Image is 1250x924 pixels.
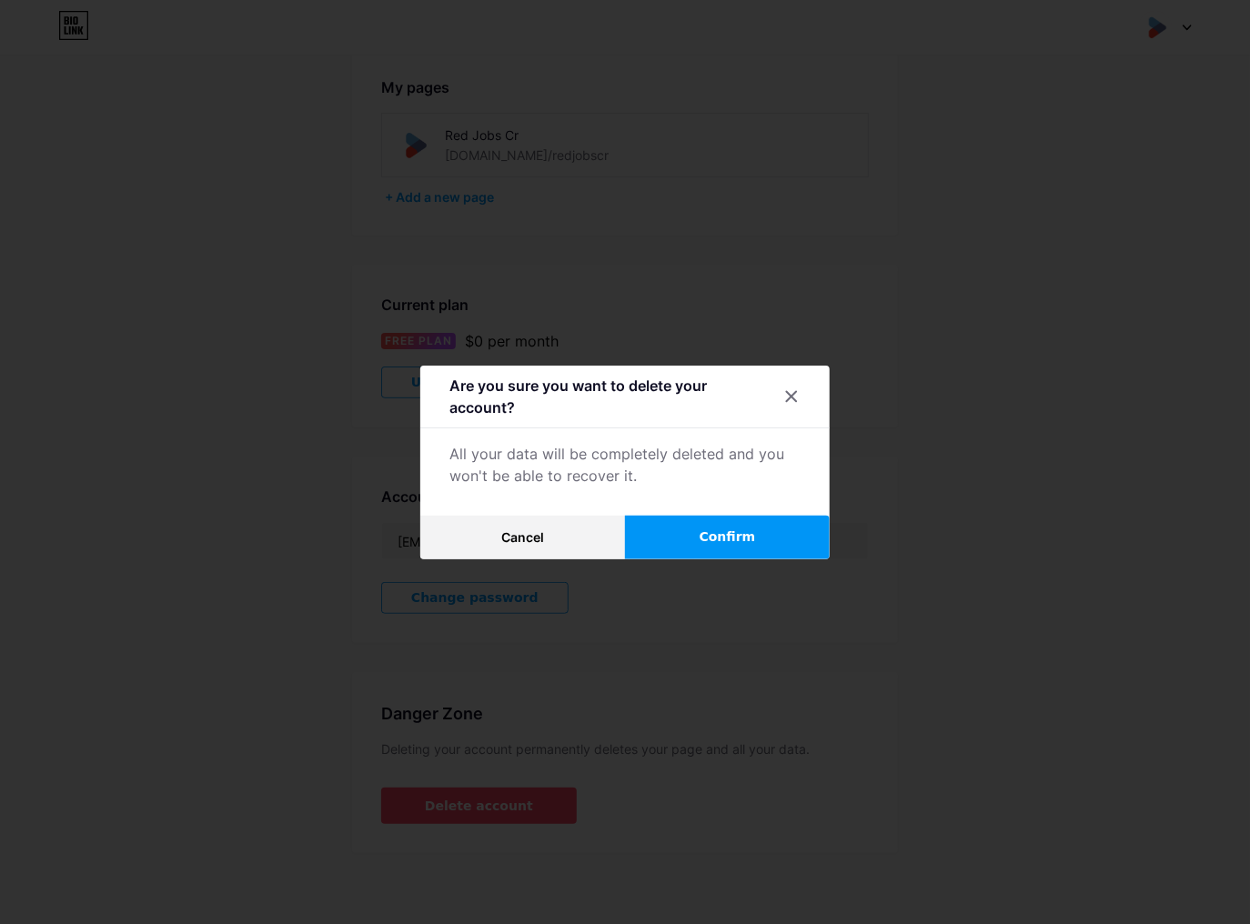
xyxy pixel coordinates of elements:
div: All your data will be completely deleted and you won't be able to recover it. [449,443,801,487]
div: Are you sure you want to delete your account? [449,375,775,418]
span: Cancel [501,529,544,545]
button: Cancel [420,516,625,559]
span: Confirm [700,527,756,547]
button: Confirm [625,516,830,559]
